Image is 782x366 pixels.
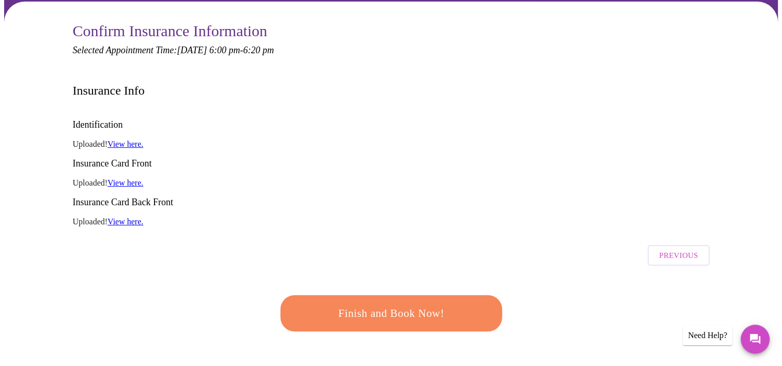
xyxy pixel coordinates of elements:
button: Messages [741,325,770,354]
h3: Insurance Card Back Front [73,197,710,208]
p: Uploaded! [73,140,710,149]
button: Previous [648,245,709,266]
h3: Insurance Info [73,84,145,98]
h3: Insurance Card Front [73,158,710,169]
a: View here. [108,140,143,148]
a: View here. [108,217,143,226]
h3: Confirm Insurance Information [73,22,710,40]
p: Uploaded! [73,217,710,226]
span: Previous [659,249,698,262]
p: Uploaded! [73,178,710,188]
div: Need Help? [683,326,732,345]
button: Finish and Book Now! [280,295,502,331]
span: Finish and Book Now! [296,304,487,323]
a: View here. [108,178,143,187]
h3: Identification [73,119,710,130]
em: Selected Appointment Time: [DATE] 6:00 pm - 6:20 pm [73,45,274,55]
